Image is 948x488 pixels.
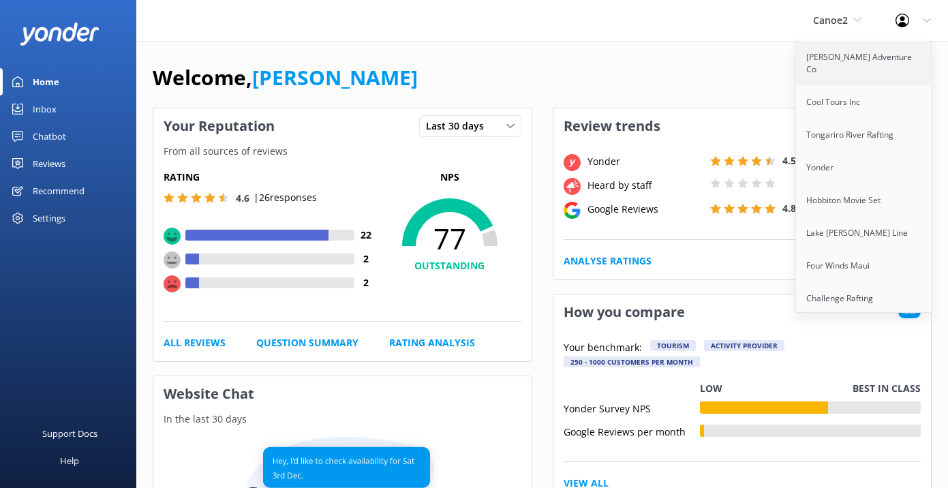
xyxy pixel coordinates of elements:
[782,202,796,215] span: 4.8
[813,14,848,27] span: Canoe2
[378,170,521,185] p: NPS
[153,412,532,427] p: In the last 30 days
[796,119,932,151] a: Tongariro River Rafting
[564,254,652,269] a: Analyse Ratings
[153,61,418,94] h1: Welcome,
[153,144,532,159] p: From all sources of reviews
[33,204,65,232] div: Settings
[564,401,700,414] div: Yonder Survey NPS
[782,154,796,167] span: 4.5
[796,282,932,315] a: Challenge Rafting
[164,170,378,185] h5: Rating
[553,108,671,144] h3: Review trends
[584,178,707,193] div: Heard by staff
[236,192,249,204] span: 4.6
[256,335,358,350] a: Question Summary
[252,63,418,91] a: [PERSON_NAME]
[33,123,66,150] div: Chatbot
[164,335,226,350] a: All Reviews
[584,202,707,217] div: Google Reviews
[650,340,696,351] div: Tourism
[42,420,97,447] div: Support Docs
[564,425,700,437] div: Google Reviews per month
[60,447,79,474] div: Help
[354,275,378,290] h4: 2
[796,151,932,184] a: Yonder
[378,258,521,273] h4: OUTSTANDING
[853,381,921,396] p: Best in class
[796,86,932,119] a: Cool Tours Inc
[796,249,932,282] a: Four Winds Maui
[20,22,99,45] img: yonder-white-logo.png
[796,217,932,249] a: Lake [PERSON_NAME] Line
[33,150,65,177] div: Reviews
[378,222,521,256] span: 77
[796,41,932,86] a: [PERSON_NAME] Adventure Co
[704,340,784,351] div: Activity Provider
[33,177,85,204] div: Recommend
[700,381,722,396] p: Low
[153,376,532,412] h3: Website Chat
[553,294,695,330] h3: How you compare
[426,119,492,134] span: Last 30 days
[564,356,700,367] div: 250 - 1000 customers per month
[354,251,378,266] h4: 2
[584,154,707,169] div: Yonder
[254,190,317,205] p: | 26 responses
[389,335,475,350] a: Rating Analysis
[796,184,932,217] a: Hobbiton Movie Set
[33,68,59,95] div: Home
[564,340,642,356] p: Your benchmark:
[354,228,378,243] h4: 22
[33,95,57,123] div: Inbox
[153,108,285,144] h3: Your Reputation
